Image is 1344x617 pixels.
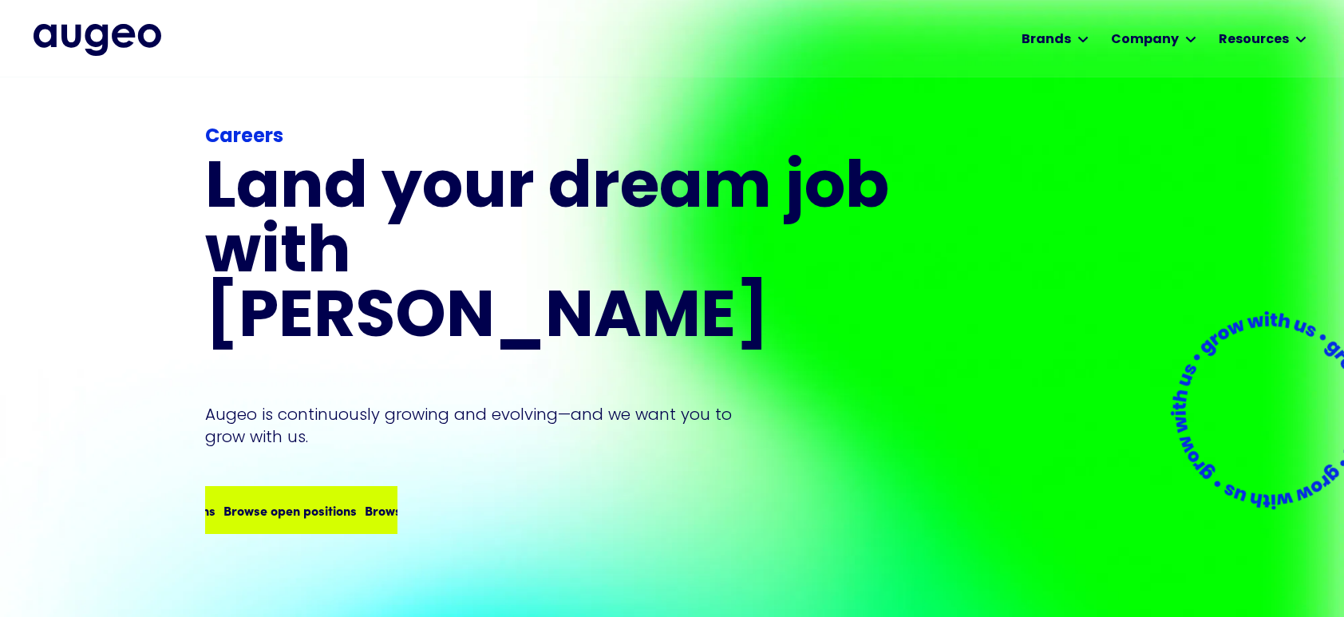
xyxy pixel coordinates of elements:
p: Augeo is continuously growing and evolving—and we want you to grow with us. [205,403,754,448]
img: Augeo's full logo in midnight blue. [34,24,161,56]
div: Brands [1022,30,1071,49]
div: Company [1111,30,1179,49]
div: Browse open positions [395,500,528,520]
h1: Land your dream job﻿ with [PERSON_NAME] [205,158,895,352]
a: home [34,24,161,56]
div: Browse open positions [113,500,246,520]
div: Browse open positions [254,500,387,520]
a: Browse open positionsBrowse open positionsBrowse open positions [205,486,397,534]
div: Resources [1219,30,1289,49]
strong: Careers [205,128,283,147]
